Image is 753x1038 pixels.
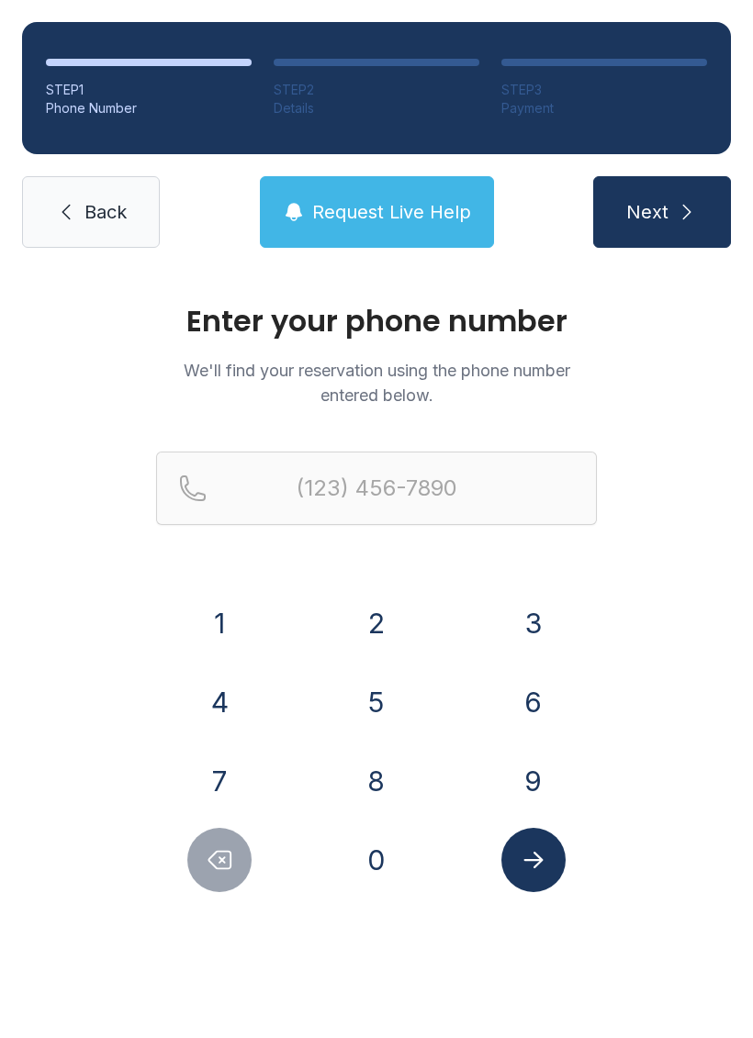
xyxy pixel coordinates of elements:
[344,670,409,734] button: 5
[501,749,566,813] button: 9
[187,591,252,655] button: 1
[274,81,479,99] div: STEP 2
[344,749,409,813] button: 8
[312,199,471,225] span: Request Live Help
[187,749,252,813] button: 7
[501,828,566,892] button: Submit lookup form
[156,358,597,407] p: We'll find your reservation using the phone number entered below.
[274,99,479,117] div: Details
[187,828,252,892] button: Delete number
[344,591,409,655] button: 2
[156,452,597,525] input: Reservation phone number
[501,99,707,117] div: Payment
[501,81,707,99] div: STEP 3
[626,199,669,225] span: Next
[344,828,409,892] button: 0
[46,99,252,117] div: Phone Number
[46,81,252,99] div: STEP 1
[187,670,252,734] button: 4
[84,199,127,225] span: Back
[501,591,566,655] button: 3
[501,670,566,734] button: 6
[156,307,597,336] h1: Enter your phone number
